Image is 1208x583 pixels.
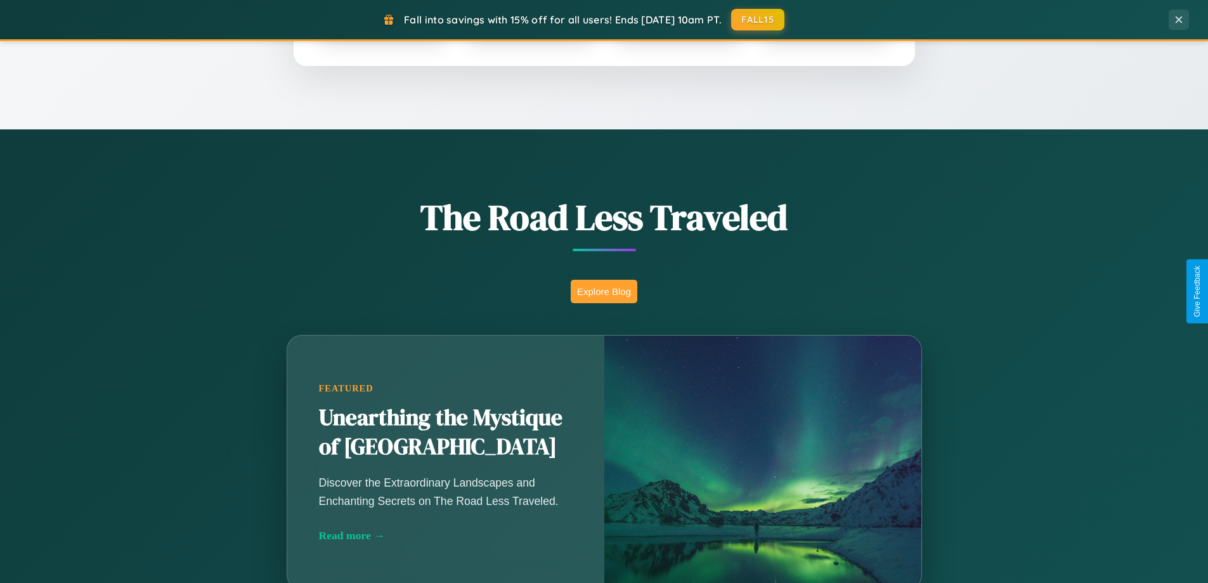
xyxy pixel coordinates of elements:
h2: Unearthing the Mystique of [GEOGRAPHIC_DATA] [319,403,573,462]
h1: The Road Less Traveled [224,193,985,242]
div: Featured [319,383,573,394]
span: Fall into savings with 15% off for all users! Ends [DATE] 10am PT. [404,13,722,26]
div: Read more → [319,529,573,542]
button: FALL15 [731,9,784,30]
button: Explore Blog [571,280,637,303]
p: Discover the Extraordinary Landscapes and Enchanting Secrets on The Road Less Traveled. [319,474,573,509]
div: Give Feedback [1193,266,1202,317]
